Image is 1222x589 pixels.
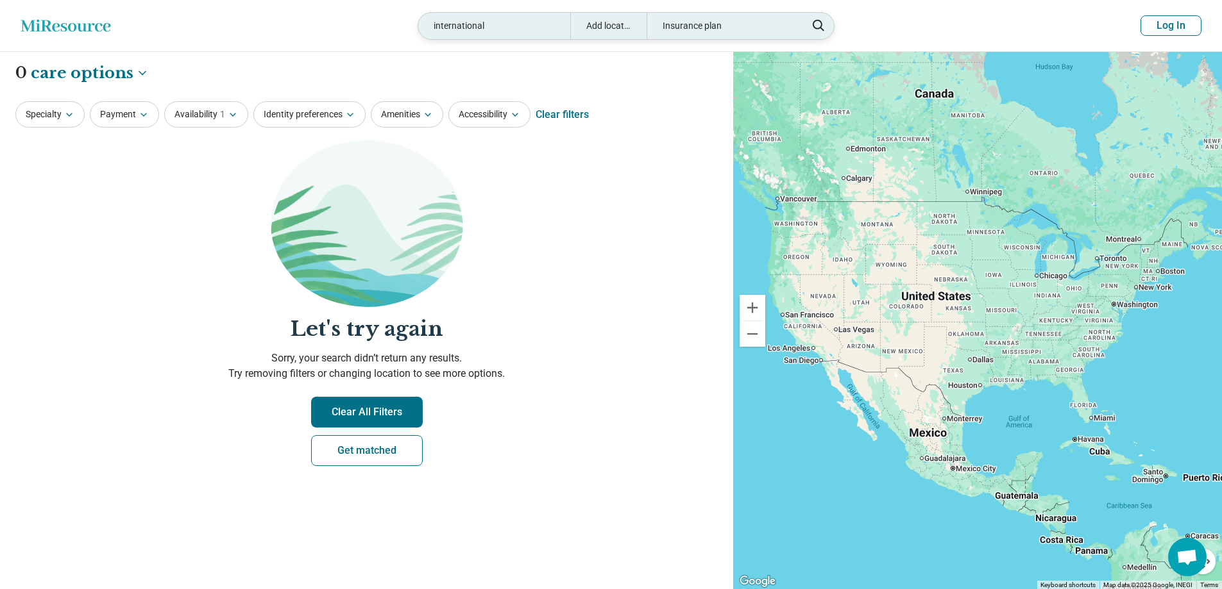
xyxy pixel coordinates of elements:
[15,101,85,128] button: Specialty
[1141,15,1201,36] button: Log In
[31,62,133,84] span: care options
[15,351,718,381] p: Sorry, your search didn’t return any results. Try removing filters or changing location to see mo...
[311,435,423,466] a: Get matched
[570,13,647,39] div: Add location
[1200,581,1218,588] a: Terms (opens in new tab)
[220,108,225,121] span: 1
[31,62,149,84] button: Care options
[1168,538,1207,576] div: Open chat
[1103,581,1192,588] span: Map data ©2025 Google, INEGI
[164,101,248,128] button: Availability1
[647,13,799,39] div: Insurance plan
[253,101,366,128] button: Identity preferences
[740,295,765,320] button: Zoom in
[448,101,530,128] button: Accessibility
[15,62,149,84] h1: 0
[15,315,718,344] h2: Let's try again
[90,101,159,128] button: Payment
[418,13,570,39] div: international
[536,99,589,130] div: Clear filters
[740,321,765,347] button: Zoom out
[311,397,423,427] button: Clear All Filters
[371,101,443,128] button: Amenities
